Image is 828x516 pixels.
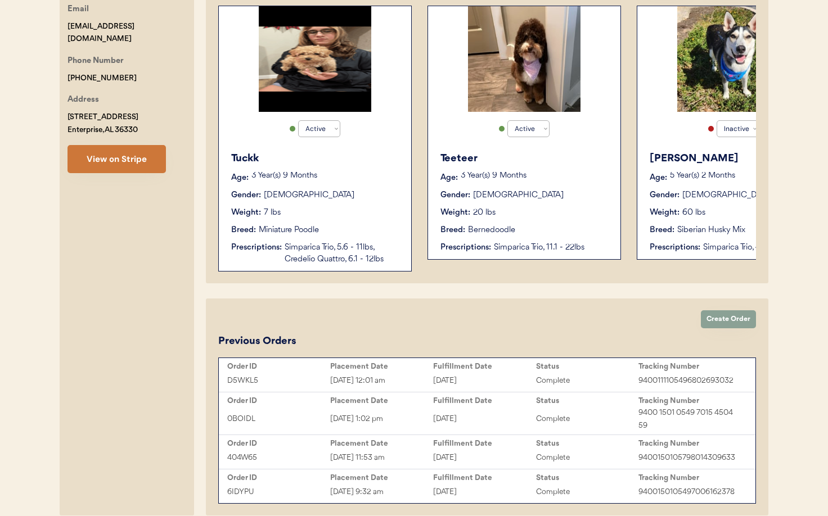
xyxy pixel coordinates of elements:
img: mms-MM28a90a962fc59b466c9507b8ec2cbad7-732f96d4-e442-4cef-b6d4-df9c6034d9c9.jpeg [677,6,790,112]
div: 60 lbs [682,207,705,219]
div: 9400150105497006162378 [638,486,741,499]
div: Complete [536,486,639,499]
div: Age: [440,172,458,184]
div: [DEMOGRAPHIC_DATA] [264,189,354,201]
div: Complete [536,374,639,387]
div: Placement Date [330,439,433,448]
div: Miniature Poodle [259,224,319,236]
div: Age: [650,172,667,184]
div: [EMAIL_ADDRESS][DOMAIN_NAME] [67,20,194,46]
div: Address [67,93,99,107]
div: Fulfillment Date [433,473,536,482]
p: 3 Year(s) 9 Months [251,172,400,180]
div: Simparica Trio, 44.1 - 88lbs [703,242,818,254]
div: Prescriptions: [650,242,700,254]
div: Breed: [440,224,465,236]
div: Teeteer [440,151,609,166]
div: Prescriptions: [440,242,491,254]
div: [DATE] 1:02 pm [330,413,433,426]
button: Create Order [701,310,756,328]
div: Order ID [227,439,330,448]
div: Fulfillment Date [433,362,536,371]
div: Previous Orders [218,334,296,349]
div: Placement Date [330,362,433,371]
div: Simparica Trio, 5.6 - 11lbs, Credelio Quattro, 6.1 - 12lbs [285,242,400,265]
div: Breed: [650,224,674,236]
div: 6IDYPU [227,486,330,499]
div: Order ID [227,362,330,371]
div: Status [536,362,639,371]
div: Gender: [650,189,679,201]
div: Siberian Husky Mix [677,224,745,236]
div: 20 lbs [473,207,496,219]
div: [DATE] [433,374,536,387]
div: Email [67,3,89,17]
img: IMG_3461.jpeg [468,6,580,112]
div: 9400 1501 0549 7015 4504 59 [638,406,741,432]
div: [DATE] [433,451,536,464]
div: Tracking Number [638,362,741,371]
div: Tracking Number [638,396,741,405]
div: Weight: [650,207,679,219]
div: Fulfillment Date [433,396,536,405]
div: [DEMOGRAPHIC_DATA] [473,189,564,201]
div: [PERSON_NAME] [650,151,818,166]
div: Tracking Number [638,439,741,448]
div: 0BOIDL [227,413,330,426]
div: Gender: [231,189,261,201]
div: 404W65 [227,451,330,464]
div: Complete [536,451,639,464]
div: [PHONE_NUMBER] [67,72,137,85]
div: 9400150105798014309633 [638,451,741,464]
div: [STREET_ADDRESS] Enterprise, AL 36330 [67,111,138,137]
div: Status [536,439,639,448]
div: Fulfillment Date [433,439,536,448]
div: [DEMOGRAPHIC_DATA] [682,189,773,201]
div: Placement Date [330,473,433,482]
div: Breed: [231,224,256,236]
p: 3 Year(s) 9 Months [461,172,609,180]
div: Prescriptions: [231,242,282,254]
div: Status [536,473,639,482]
div: [DATE] 11:53 am [330,451,433,464]
div: Tracking Number [638,473,741,482]
div: Simparica Trio, 11.1 - 22lbs [494,242,609,254]
div: Tuckk [231,151,400,166]
div: Status [536,396,639,405]
div: [DATE] [433,413,536,426]
div: Gender: [440,189,470,201]
div: [DATE] 12:01 am [330,374,433,387]
div: Phone Number [67,55,124,69]
div: Order ID [227,396,330,405]
div: Complete [536,413,639,426]
img: IMG_3073.png [259,6,371,112]
div: Age: [231,172,249,184]
div: Bernedoodle [468,224,515,236]
div: Weight: [440,207,470,219]
button: View on Stripe [67,145,166,173]
div: 9400111105496802693032 [638,374,741,387]
div: D5WKL5 [227,374,330,387]
div: Order ID [227,473,330,482]
div: Placement Date [330,396,433,405]
div: [DATE] 9:32 am [330,486,433,499]
div: [DATE] [433,486,536,499]
div: Weight: [231,207,261,219]
div: 7 lbs [264,207,281,219]
p: 5 Year(s) 2 Months [670,172,818,180]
